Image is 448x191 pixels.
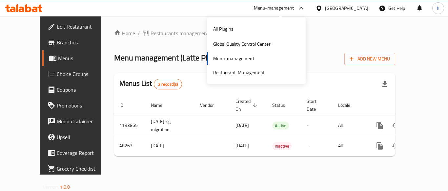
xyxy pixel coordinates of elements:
td: [DATE]-cg migration [146,115,195,136]
span: Grocery Checklist [57,165,109,173]
h2: Menus List [119,79,182,89]
span: Active [272,122,289,130]
a: Menus [42,50,114,66]
li: / [138,29,140,37]
a: Upsell [42,129,114,145]
a: Restaurants management [143,29,209,37]
table: enhanced table [114,95,440,156]
a: Home [114,29,135,37]
button: Add New Menu [344,53,395,65]
a: Coverage Report [42,145,114,161]
div: [GEOGRAPHIC_DATA] [325,5,368,12]
span: Menu disclaimer [57,117,109,125]
div: Export file [377,76,393,92]
button: more [372,118,388,133]
td: 48263 [114,136,146,156]
span: Created On [235,97,259,113]
td: [DATE] [146,136,195,156]
button: more [372,138,388,154]
span: Promotions [57,102,109,109]
td: - [301,136,333,156]
a: Choice Groups [42,66,114,82]
button: Change Status [388,118,403,133]
span: Branches [57,38,109,46]
span: Menu management ( Latte Plus Cafe ) [114,50,234,65]
td: 1193865 [114,115,146,136]
div: All Plugins [213,25,234,33]
div: Restaurant-Management [213,69,265,76]
span: [DATE] [235,121,249,130]
span: Choice Groups [57,70,109,78]
span: Status [272,101,294,109]
span: Coupons [57,86,109,94]
button: Change Status [388,138,403,154]
div: Global Quality Control Center [213,40,271,48]
span: [DATE] [235,141,249,150]
a: Menu disclaimer [42,113,114,129]
span: ID [119,101,132,109]
span: Name [151,101,171,109]
th: Actions [367,95,440,115]
div: Active [272,122,289,130]
span: Inactive [272,142,292,150]
a: Grocery Checklist [42,161,114,177]
a: Promotions [42,98,114,113]
td: - [301,115,333,136]
span: Start Date [307,97,325,113]
span: Menus [58,54,109,62]
td: All [333,136,367,156]
span: Vendor [200,101,222,109]
span: Coverage Report [57,149,109,157]
span: Edit Restaurant [57,23,109,31]
span: Upsell [57,133,109,141]
div: Menu-management [254,4,294,12]
span: Add New Menu [350,55,390,63]
span: 2 record(s) [154,81,182,87]
a: Edit Restaurant [42,19,114,35]
a: Branches [42,35,114,50]
span: Locale [338,101,359,109]
td: All [333,115,367,136]
div: Total records count [154,79,182,89]
span: Restaurants management [151,29,209,37]
span: h [437,5,439,12]
a: Coupons [42,82,114,98]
